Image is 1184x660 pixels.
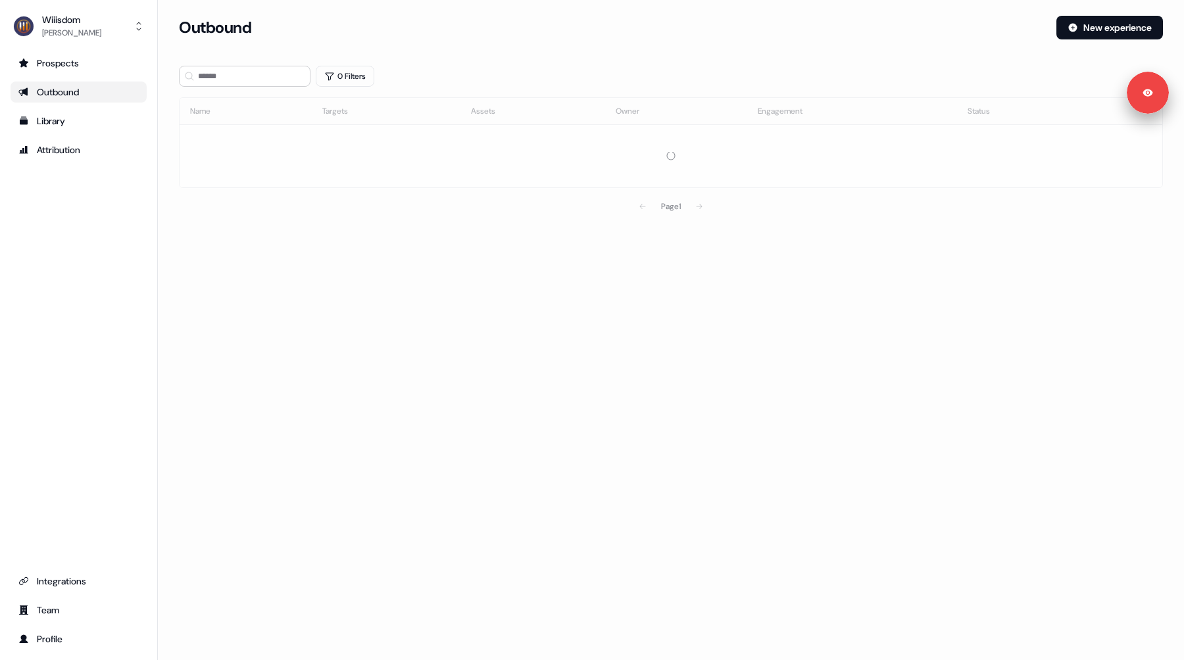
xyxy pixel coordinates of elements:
button: New experience [1056,16,1163,39]
div: Profile [18,632,139,646]
div: Wiiisdom [42,13,101,26]
div: Library [18,114,139,128]
a: Go to templates [11,110,147,131]
a: Go to attribution [11,139,147,160]
h3: Outbound [179,18,251,37]
div: [PERSON_NAME] [42,26,101,39]
a: Go to integrations [11,571,147,592]
div: Integrations [18,575,139,588]
a: Go to profile [11,628,147,649]
div: Attribution [18,143,139,156]
button: 0 Filters [316,66,374,87]
a: Go to outbound experience [11,82,147,103]
div: Prospects [18,57,139,70]
div: Outbound [18,85,139,99]
button: Wiiisdom[PERSON_NAME] [11,11,147,42]
div: Team [18,603,139,617]
a: Go to team [11,600,147,621]
a: Go to prospects [11,53,147,74]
